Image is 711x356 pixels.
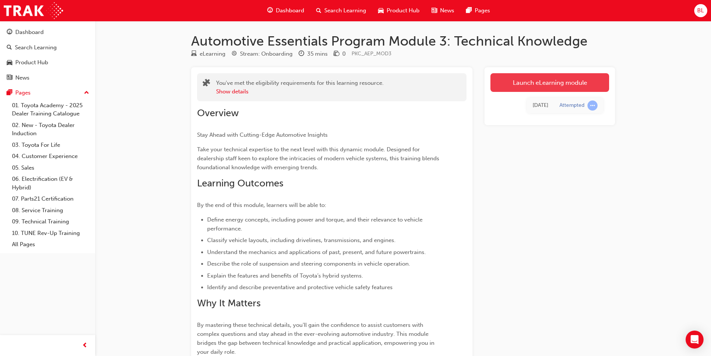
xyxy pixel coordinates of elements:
span: Identify and describe preventative and protective vehicle safety features [207,284,393,291]
a: pages-iconPages [460,3,496,18]
span: News [440,6,454,15]
div: You've met the eligibility requirements for this learning resource. [216,79,384,96]
div: eLearning [200,50,225,58]
span: By mastering these technical details, you'll gain the confidence to assist customers with complex... [197,322,436,355]
span: Overview [197,107,239,119]
span: Describe the role of suspension and steering components in vehicle operation. [207,260,410,267]
span: money-icon [334,51,339,58]
div: Type [191,49,225,59]
a: car-iconProduct Hub [372,3,425,18]
span: Stay Ahead with Cutting-Edge Automotive Insights [197,131,328,138]
span: target-icon [231,51,237,58]
span: search-icon [7,44,12,51]
div: Duration [299,49,328,59]
a: 03. Toyota For Life [9,139,92,151]
h1: Automotive Essentials Program Module 3: Technical Knowledge [191,33,615,49]
a: 05. Sales [9,162,92,174]
div: Open Intercom Messenger [686,331,704,349]
a: 01. Toyota Academy - 2025 Dealer Training Catalogue [9,100,92,120]
a: Search Learning [3,41,92,55]
span: guage-icon [267,6,273,15]
span: learningResourceType_ELEARNING-icon [191,51,197,58]
span: up-icon [84,88,89,98]
a: Launch eLearning module [490,73,609,92]
div: Attempted [559,102,584,109]
a: search-iconSearch Learning [310,3,372,18]
span: news-icon [431,6,437,15]
button: Pages [3,86,92,100]
div: News [15,74,29,82]
span: By the end of this module, learners will be able to: [197,202,326,208]
div: Fri Sep 12 2025 11:52:15 GMT+1000 (Australian Eastern Standard Time) [533,101,548,110]
a: news-iconNews [425,3,460,18]
span: news-icon [7,75,12,81]
span: guage-icon [7,29,12,36]
a: 04. Customer Experience [9,151,92,162]
span: Take your technical expertise to the next level with this dynamic module. Designed for dealership... [197,146,441,171]
img: Trak [4,2,63,19]
span: Classify vehicle layouts, including drivelines, transmissions, and engines. [207,237,396,244]
a: All Pages [9,239,92,250]
div: 0 [342,50,346,58]
span: Product Hub [387,6,420,15]
a: 06. Electrification (EV & Hybrid) [9,173,92,193]
a: News [3,71,92,85]
span: clock-icon [299,51,304,58]
div: Stream [231,49,293,59]
span: Why It Matters [197,297,261,309]
button: BL [694,4,707,17]
span: Learning Outcomes [197,177,283,189]
span: Explain the features and benefits of Toyota’s hybrid systems. [207,272,363,279]
a: guage-iconDashboard [261,3,310,18]
button: Show details [216,87,249,96]
span: Dashboard [276,6,304,15]
span: prev-icon [82,341,88,350]
div: Dashboard [15,28,44,37]
button: DashboardSearch LearningProduct HubNews [3,24,92,86]
div: Search Learning [15,43,57,52]
div: Pages [15,89,31,97]
a: 08. Service Training [9,205,92,216]
span: Pages [475,6,490,15]
div: Price [334,49,346,59]
span: Search Learning [324,6,366,15]
a: Dashboard [3,25,92,39]
span: Understand the mechanics and applications of past, present, and future powertrains. [207,249,426,256]
a: 07. Parts21 Certification [9,193,92,205]
span: pages-icon [466,6,472,15]
span: Learning resource code [352,50,392,57]
span: BL [697,6,704,15]
div: Stream: Onboarding [240,50,293,58]
span: Define energy concepts, including power and torque, and their relevance to vehicle performance. [207,216,424,232]
span: learningRecordVerb_ATTEMPT-icon [587,100,598,111]
a: Product Hub [3,56,92,69]
a: 02. New - Toyota Dealer Induction [9,120,92,139]
span: puzzle-icon [203,80,210,88]
div: 35 mins [307,50,328,58]
span: car-icon [7,59,12,66]
span: pages-icon [7,90,12,96]
span: car-icon [378,6,384,15]
a: 10. TUNE Rev-Up Training [9,227,92,239]
span: search-icon [316,6,321,15]
div: Product Hub [15,58,48,67]
a: 09. Technical Training [9,216,92,227]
